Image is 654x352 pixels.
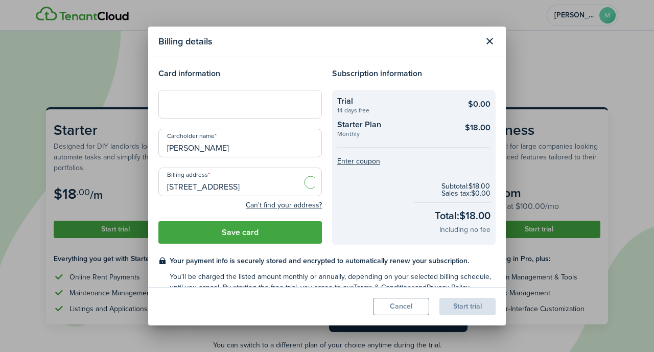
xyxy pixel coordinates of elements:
[158,168,322,196] input: Start typing the address and then select from the dropdown
[439,224,491,235] checkout-total-secondary: Including no fee
[158,67,322,80] h4: Card information
[337,131,452,137] checkout-summary-item-description: Monthly
[332,67,496,80] h4: Subscription information
[337,119,452,131] checkout-summary-item-title: Starter Plan
[170,255,496,266] checkout-terms-main: Your payment info is securely stored and encrypted to automatically renew your subscription.
[165,99,315,109] iframe: Secure card payment input frame
[337,95,452,107] checkout-summary-item-title: Trial
[441,183,491,190] checkout-subtotal-item: Subtotal: $18.00
[468,98,491,110] checkout-summary-item-main-price: $0.00
[481,33,498,50] button: Close modal
[170,271,496,293] checkout-terms-secondary: You'll be charged the listed amount monthly or annually, depending on your selected billing sched...
[373,298,429,315] button: Cancel
[427,282,470,293] a: Privacy Policy
[158,32,478,52] modal-title: Billing details
[303,175,318,190] img: Loading
[337,107,452,113] checkout-summary-item-description: 14 days free
[158,221,322,244] button: Save card
[435,208,491,223] checkout-total-main: Total: $18.00
[246,200,322,210] button: Can't find your address?
[337,158,380,165] button: Enter coupon
[354,282,415,293] a: Terms & Conditions
[465,122,491,134] checkout-summary-item-main-price: $18.00
[441,190,491,197] checkout-subtotal-item: Sales tax: $0.00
